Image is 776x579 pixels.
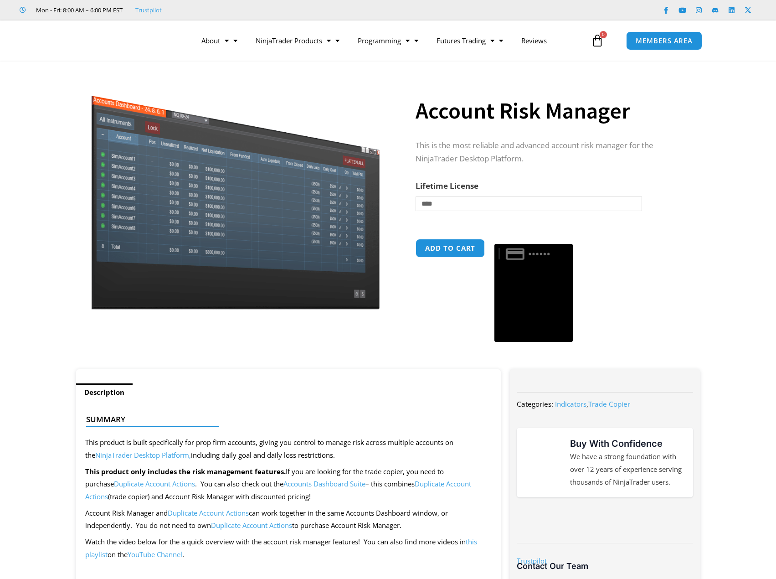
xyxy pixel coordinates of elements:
[86,415,484,424] h4: Summary
[427,30,512,51] a: Futures Trading
[416,139,682,165] p: This is the most reliable and advanced account risk manager for the NinjaTrader Desktop Platform.
[211,521,292,530] a: Duplicate Account Actions
[192,30,247,51] a: About
[555,399,586,408] a: Indicators
[168,508,249,517] a: Duplicate Account Actions
[135,5,162,16] a: Trustpilot
[577,27,617,54] a: 0
[493,238,575,238] iframe: Secure payment input frame
[588,399,630,408] a: Trade Copier
[536,512,673,529] img: NinjaTrader Wordmark color RGB | Affordable Indicators – NinjaTrader
[416,95,682,127] h1: Account Risk Manager
[283,479,365,488] a: Accounts Dashboard Suite
[555,399,630,408] span: ,
[89,77,382,310] img: Screenshot 2024-08-26 15462845454
[636,37,693,44] span: MEMBERS AREA
[62,24,159,57] img: LogoAI | Affordable Indicators – NinjaTrader
[512,30,556,51] a: Reviews
[517,399,553,408] span: Categories:
[517,556,547,565] a: Trustpilot
[34,5,123,16] span: Mon - Fri: 8:00 AM – 6:00 PM EST
[192,30,589,51] nav: Menu
[570,450,684,489] p: We have a strong foundation with over 12 years of experience serving thousands of NinjaTrader users.
[85,467,286,476] strong: This product only includes the risk management features.
[85,537,477,559] a: this playlist
[416,239,485,258] button: Add to cart
[517,561,693,571] h3: Contact Our Team
[416,181,478,191] label: Lifetime License
[626,31,702,50] a: MEMBERS AREA
[85,507,492,532] p: Account Risk Manager and can work together in the same Accounts Dashboard window, or independentl...
[529,249,552,259] text: ••••••
[85,436,492,462] p: This product is built specifically for prop firm accounts, giving you control to manage risk acro...
[114,479,195,488] a: Duplicate Account Actions
[526,446,559,479] img: mark thumbs good 43913 | Affordable Indicators – NinjaTrader
[494,244,573,342] button: Buy with GPay
[85,536,492,561] p: Watch the video below for the a quick overview with the account risk manager features! You can al...
[95,450,191,460] a: NinjaTrader Desktop Platform,
[76,383,133,401] a: Description
[570,437,684,450] h3: Buy With Confidence
[85,465,492,504] p: If you are looking for the trade copier, you need to purchase . You can also check out the – this...
[349,30,427,51] a: Programming
[128,550,182,559] a: YouTube Channel
[600,31,607,38] span: 0
[247,30,349,51] a: NinjaTrader Products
